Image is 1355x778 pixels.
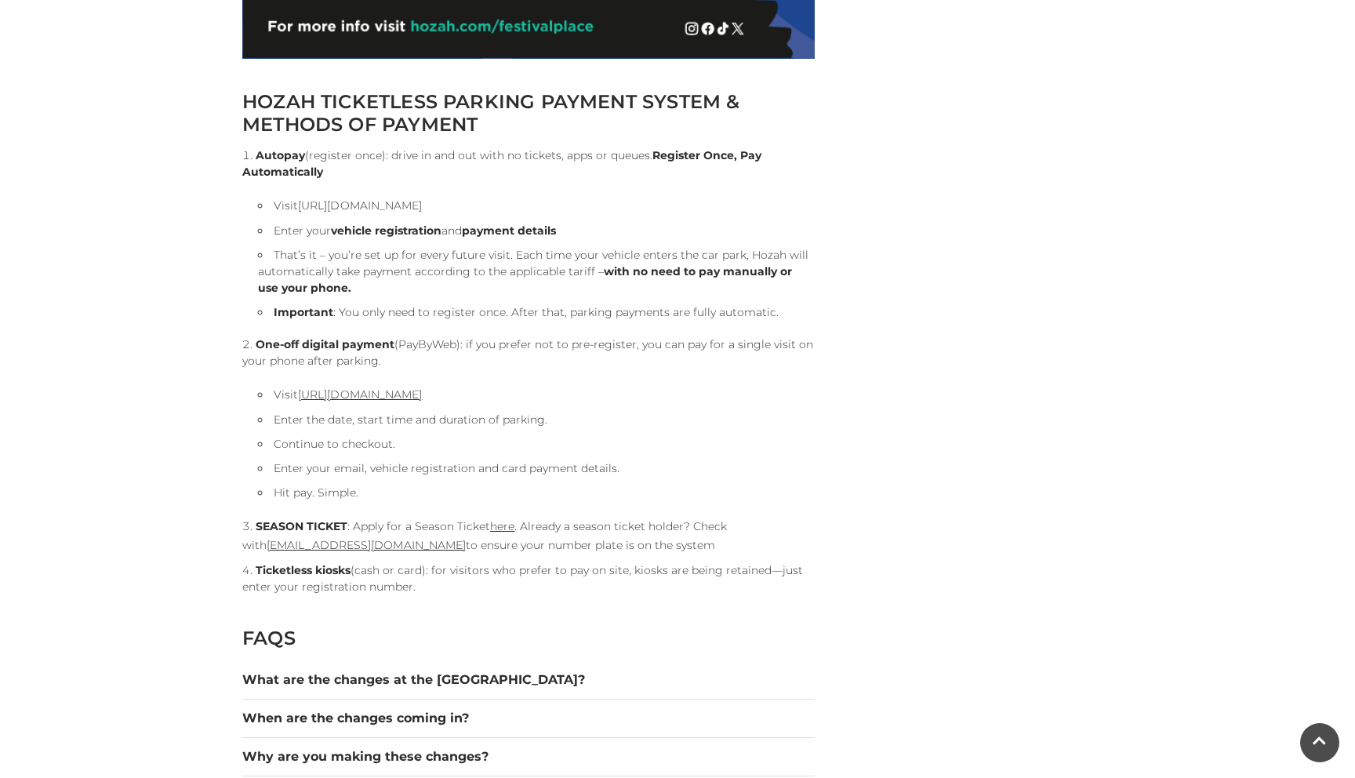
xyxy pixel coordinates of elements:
[242,747,815,766] button: Why are you making these changes?
[298,387,422,402] a: [URL][DOMAIN_NAME]
[256,519,347,533] strong: SEASON TICKET
[331,224,441,238] strong: vehicle registration
[258,436,815,453] li: Continue to checkout.
[258,304,815,321] li: : You only need to register once. After that, parking payments are fully automatic.
[258,247,815,296] li: That’s it – you’re set up for every future visit. Each time your vehicle enters the car park, Hoz...
[256,337,394,351] strong: One-off digital payment
[242,517,815,554] li: : Apply for a Season Ticket . Already a season ticket holder? Check with to ensure your number pl...
[258,412,815,428] li: Enter the date, start time and duration of parking.
[462,224,556,238] strong: payment details
[258,196,815,215] li: Visit
[258,460,815,477] li: Enter your email, vehicle registration and card payment details.
[242,627,815,649] h2: FAQS
[258,223,815,239] li: Enter your and
[256,148,305,162] strong: Autopay
[242,336,815,501] li: (PayByWeb): if you prefer not to pre-register, you can pay for a single visit on your phone after...
[258,385,815,404] li: Visit
[242,709,815,728] button: When are the changes coming in?
[242,147,815,321] li: (register once): drive in and out with no tickets, apps or queues.
[242,90,815,136] h2: HOZAH TICKETLESS PARKING PAYMENT SYSTEM & METHODS OF PAYMENT
[242,671,815,689] button: What are the changes at the [GEOGRAPHIC_DATA]?
[256,563,351,577] strong: Ticketless kiosks
[267,538,466,552] a: [EMAIL_ADDRESS][DOMAIN_NAME]
[298,198,422,213] a: [URL][DOMAIN_NAME]
[274,305,333,319] strong: Important
[258,485,815,501] li: Hit pay. Simple.
[242,562,815,595] li: (cash or card): for visitors who prefer to pay on site, kiosks are being retained—just enter your...
[490,519,514,533] a: here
